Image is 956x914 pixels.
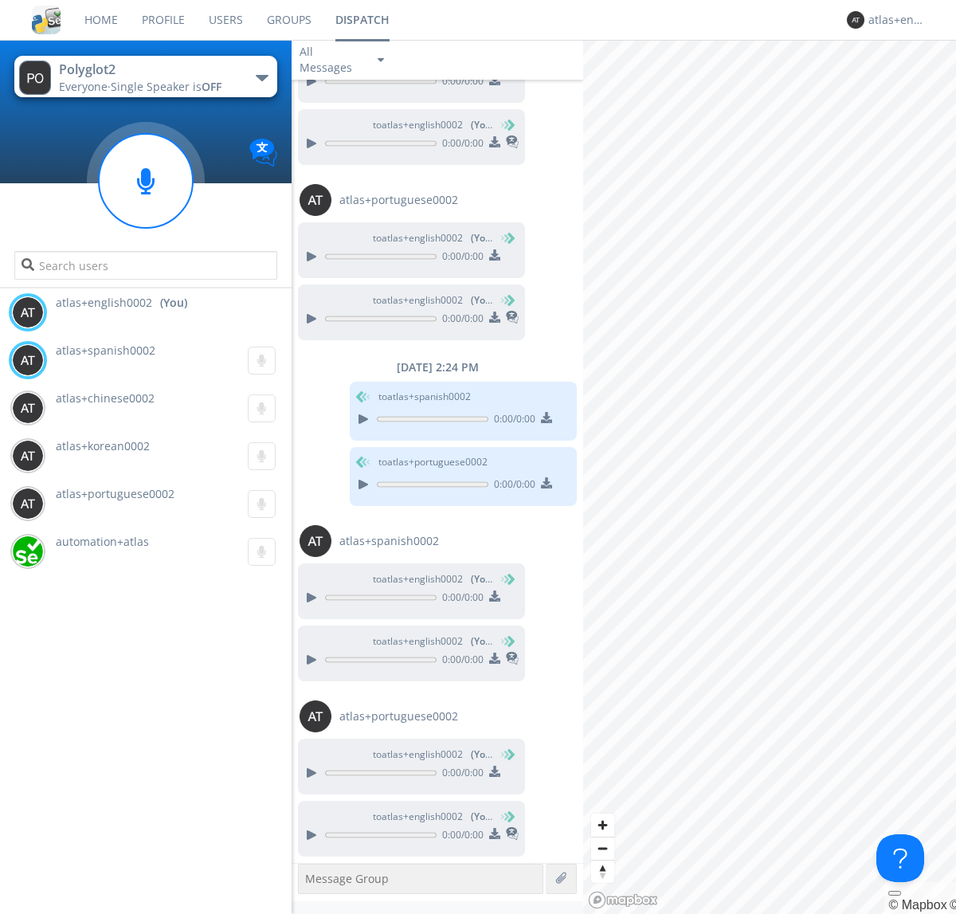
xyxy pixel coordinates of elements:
img: 373638.png [300,525,331,557]
span: 0:00 / 0:00 [437,74,484,92]
span: (You) [471,810,495,823]
div: Everyone · [59,79,238,95]
span: 0:00 / 0:00 [437,828,484,845]
span: (You) [471,634,495,648]
a: Mapbox [888,898,946,912]
img: translated-message [506,311,519,324]
img: 373638.png [12,296,44,328]
img: 373638.png [300,700,331,732]
span: atlas+english0002 [56,295,152,311]
img: download media button [489,828,500,839]
span: atlas+korean0002 [56,438,150,453]
img: d2d01cd9b4174d08988066c6d424eccd [12,535,44,567]
img: translated-message [506,135,519,148]
span: Reset bearing to north [591,861,614,883]
span: to atlas+english0002 [373,810,492,824]
span: atlas+portuguese0002 [339,192,458,208]
span: (You) [471,572,495,586]
a: Mapbox logo [588,891,658,909]
img: download media button [541,412,552,423]
span: (You) [471,118,495,131]
span: to atlas+english0002 [373,231,492,245]
img: download media button [489,312,500,323]
span: Single Speaker is [111,79,221,94]
span: (You) [471,293,495,307]
span: to atlas+spanish0002 [378,390,471,404]
div: (You) [160,295,187,311]
span: 0:00 / 0:00 [437,766,484,783]
span: 0:00 / 0:00 [488,412,535,430]
img: 373638.png [12,440,44,472]
span: This is a translated message [506,825,519,845]
img: 373638.png [847,11,864,29]
img: 373638.png [12,488,44,520]
span: to atlas+english0002 [373,747,492,762]
span: atlas+portuguese0002 [56,486,174,501]
span: (You) [471,231,495,245]
img: download media button [489,766,500,777]
button: Reset bearing to north [591,860,614,883]
img: 373638.png [19,61,51,95]
span: atlas+portuguese0002 [339,708,458,724]
button: Zoom out [591,837,614,860]
img: caret-down-sm.svg [378,58,384,62]
img: download media button [489,590,500,602]
button: Polyglot2Everyone·Single Speaker isOFF [14,56,276,97]
img: translated-message [506,827,519,840]
span: automation+atlas [56,534,149,549]
img: 373638.png [12,392,44,424]
img: 373638.png [300,184,331,216]
span: OFF [202,79,221,94]
img: download media button [541,477,552,488]
span: to atlas+english0002 [373,572,492,586]
span: atlas+spanish0002 [339,533,439,549]
input: Search users [14,251,276,280]
span: to atlas+english0002 [373,634,492,649]
span: atlas+spanish0002 [56,343,155,358]
iframe: Toggle Customer Support [876,834,924,882]
img: translated-message [506,652,519,665]
div: [DATE] 2:24 PM [292,359,583,375]
img: download media button [489,653,500,664]
button: Toggle attribution [888,891,901,896]
span: 0:00 / 0:00 [437,590,484,608]
span: to atlas+english0002 [373,118,492,132]
span: This is a translated message [506,649,519,670]
span: This is a translated message [506,308,519,329]
span: 0:00 / 0:00 [437,136,484,154]
img: 373638.png [12,344,44,376]
div: Polyglot2 [59,61,238,79]
span: atlas+chinese0002 [56,390,155,406]
span: 0:00 / 0:00 [437,653,484,670]
span: to atlas+english0002 [373,293,492,308]
span: to atlas+portuguese0002 [378,455,488,469]
img: download media button [489,249,500,261]
button: Zoom in [591,814,614,837]
div: atlas+english0002 [868,12,928,28]
img: download media button [489,136,500,147]
span: 0:00 / 0:00 [488,477,535,495]
img: cddb5a64eb264b2086981ab96f4c1ba7 [32,6,61,34]
img: Translation enabled [249,139,277,167]
span: (You) [471,747,495,761]
div: All Messages [300,44,363,76]
span: This is a translated message [506,133,519,154]
span: 0:00 / 0:00 [437,312,484,329]
span: 0:00 / 0:00 [437,249,484,267]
